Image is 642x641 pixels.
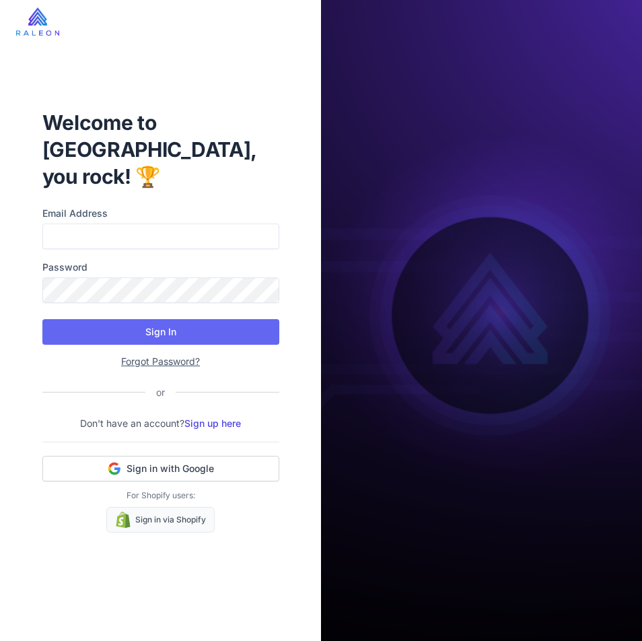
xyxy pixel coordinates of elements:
[42,490,279,502] p: For Shopify users:
[127,462,214,475] span: Sign in with Google
[42,319,279,345] button: Sign In
[42,260,279,275] label: Password
[184,417,241,429] a: Sign up here
[121,356,200,367] a: Forgot Password?
[42,109,279,190] h1: Welcome to [GEOGRAPHIC_DATA], you rock! 🏆
[16,7,59,36] img: raleon-logo-whitebg.9aac0268.jpg
[106,507,215,533] a: Sign in via Shopify
[42,206,279,221] label: Email Address
[42,456,279,481] button: Sign in with Google
[42,416,279,431] p: Don't have an account?
[145,385,176,400] div: or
